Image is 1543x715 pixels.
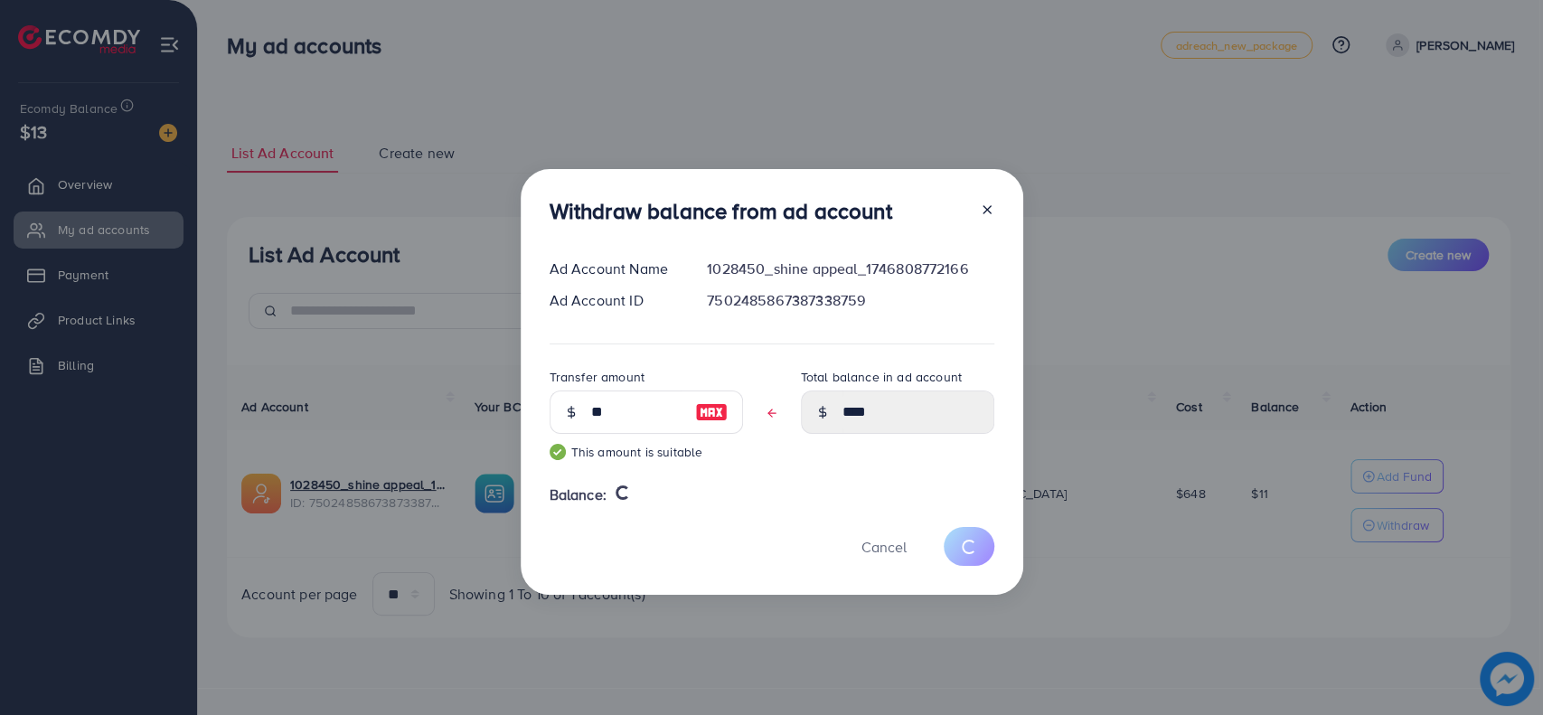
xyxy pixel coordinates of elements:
img: image [695,401,728,423]
button: Cancel [839,527,929,566]
div: Ad Account ID [535,290,693,311]
small: This amount is suitable [550,443,743,461]
div: 1028450_shine appeal_1746808772166 [692,259,1008,279]
div: Ad Account Name [535,259,693,279]
span: Balance: [550,485,607,505]
h3: Withdraw balance from ad account [550,198,892,224]
img: guide [550,444,566,460]
label: Total balance in ad account [801,368,962,386]
span: Cancel [861,537,907,557]
div: 7502485867387338759 [692,290,1008,311]
label: Transfer amount [550,368,644,386]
